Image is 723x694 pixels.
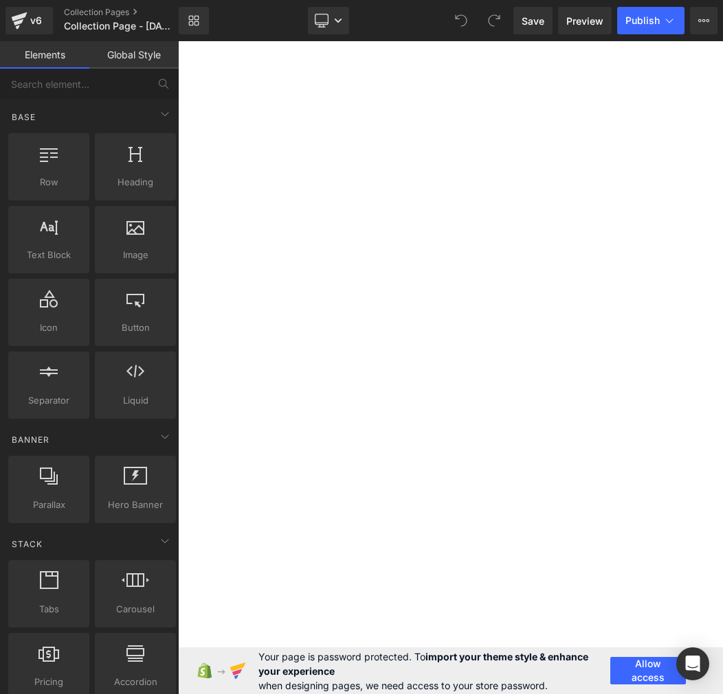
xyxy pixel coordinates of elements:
[12,675,85,689] span: Pricing
[99,675,172,689] span: Accordion
[99,498,172,512] span: Hero Banner
[99,393,172,408] span: Liquid
[566,14,603,28] span: Preview
[480,7,508,34] button: Redo
[522,14,544,28] span: Save
[64,21,175,32] span: Collection Page - [DATE] 13:37:24
[12,248,85,262] span: Text Block
[690,7,718,34] button: More
[89,41,179,69] a: Global Style
[558,7,612,34] a: Preview
[610,657,686,684] button: Allow access
[258,651,588,677] strong: import your theme style & enhance your experience
[179,7,209,34] a: New Library
[64,7,201,18] a: Collection Pages
[258,649,610,693] span: Your page is password protected. To when designing pages, we need access to your store password.
[99,602,172,616] span: Carousel
[617,7,685,34] button: Publish
[10,537,44,551] span: Stack
[12,602,85,616] span: Tabs
[27,12,45,30] div: v6
[12,498,85,512] span: Parallax
[10,111,37,124] span: Base
[12,321,85,335] span: Icon
[99,248,172,262] span: Image
[10,433,51,446] span: Banner
[99,175,172,189] span: Heading
[5,7,53,34] a: v6
[99,321,172,335] span: Button
[676,647,709,680] div: Open Intercom Messenger
[12,175,85,189] span: Row
[625,15,660,26] span: Publish
[447,7,475,34] button: Undo
[12,393,85,408] span: Separator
